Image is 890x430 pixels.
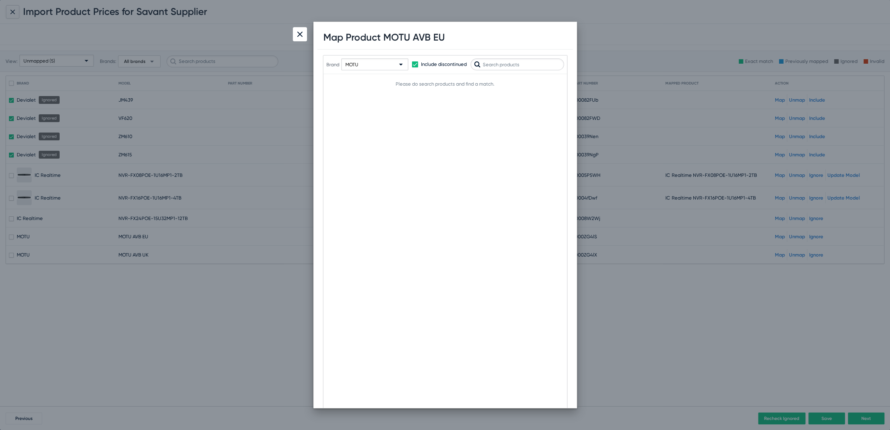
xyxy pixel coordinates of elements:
[323,32,445,43] h1: Map Product MOTU AVB EU
[471,58,564,70] input: Search products
[396,82,494,87] span: Please do search products and find a match.
[326,62,339,67] span: Brand
[421,60,467,69] span: Include discontinued
[297,32,303,37] img: close.svg
[345,62,358,67] span: MOTU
